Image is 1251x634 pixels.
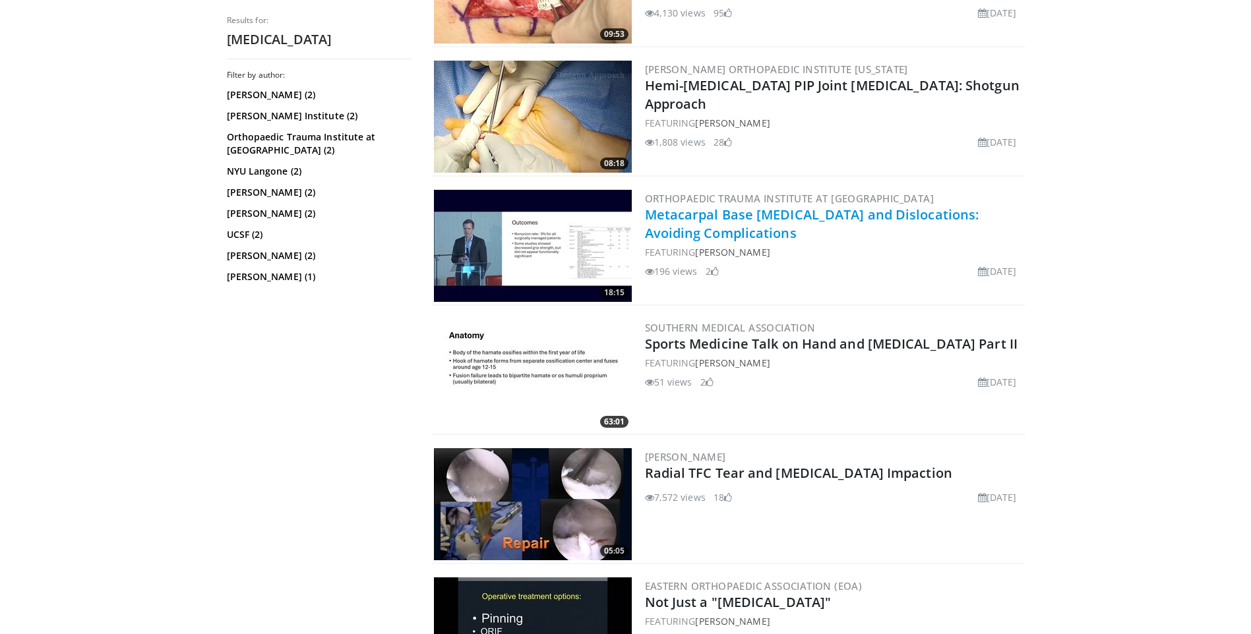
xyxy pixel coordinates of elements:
[434,190,632,302] a: 18:15
[645,321,816,334] a: Southern Medical Association
[434,61,632,173] img: 7efc86f4-fd62-40ab-99f8-8efe27ea93e8.300x170_q85_crop-smart_upscale.jpg
[434,319,632,431] img: fc4ab48b-5625-4ecf-8688-b082f551431f.300x170_q85_crop-smart_upscale.jpg
[645,206,979,242] a: Metacarpal Base [MEDICAL_DATA] and Dislocations: Avoiding Complications
[700,375,714,389] li: 2
[227,186,408,199] a: [PERSON_NAME] (2)
[645,192,934,205] a: Orthopaedic Trauma Institute at [GEOGRAPHIC_DATA]
[227,228,408,241] a: UCSF (2)
[645,63,908,76] a: [PERSON_NAME] Orthopaedic Institute [US_STATE]
[645,593,832,611] a: Not Just a "[MEDICAL_DATA]"
[645,614,1022,628] div: FEATURING
[645,245,1022,259] div: FEATURING
[645,579,863,592] a: Eastern Orthopaedic Association (EOA)
[227,130,408,157] a: Orthopaedic Trauma Institute at [GEOGRAPHIC_DATA] (2)
[645,450,726,463] a: [PERSON_NAME]
[227,31,412,48] h2: [MEDICAL_DATA]
[645,76,1020,113] a: Hemi-[MEDICAL_DATA] PIP Joint [MEDICAL_DATA]: Shotgun Approach
[645,116,1022,130] div: FEATURING
[227,207,408,220] a: [PERSON_NAME] (2)
[645,464,952,482] a: Radial TFC Tear and [MEDICAL_DATA] Impaction
[600,158,628,169] span: 08:18
[695,246,770,258] a: [PERSON_NAME]
[978,375,1017,389] li: [DATE]
[227,88,408,101] a: [PERSON_NAME] (2)
[645,375,692,389] li: 51 views
[434,61,632,173] a: 08:18
[227,15,412,26] p: Results for:
[645,356,1022,370] div: FEATURING
[227,270,408,283] a: [PERSON_NAME] (1)
[434,448,632,560] a: 05:05
[227,249,408,262] a: [PERSON_NAME] (2)
[600,28,628,40] span: 09:53
[645,335,1018,353] a: Sports Medicine Talk on Hand and [MEDICAL_DATA] Part II
[978,135,1017,149] li: [DATE]
[978,264,1017,278] li: [DATE]
[645,490,706,504] li: 7,572 views
[227,70,412,80] h3: Filter by author:
[227,165,408,178] a: NYU Langone (2)
[645,135,706,149] li: 1,808 views
[600,287,628,299] span: 18:15
[695,357,770,369] a: [PERSON_NAME]
[714,6,732,20] li: 95
[978,490,1017,504] li: [DATE]
[978,6,1017,20] li: [DATE]
[600,545,628,557] span: 05:05
[600,416,628,428] span: 63:01
[434,448,632,560] img: b7c0ed47-2112-40d6-bf60-9a0c11b62083.300x170_q85_crop-smart_upscale.jpg
[695,117,770,129] a: [PERSON_NAME]
[714,135,732,149] li: 28
[695,615,770,627] a: [PERSON_NAME]
[714,490,732,504] li: 18
[227,109,408,123] a: [PERSON_NAME] Institute (2)
[645,6,706,20] li: 4,130 views
[434,319,632,431] a: 63:01
[645,264,698,278] li: 196 views
[434,190,632,302] img: 7edf8c0b-9ff0-4f21-b1a8-e83b9a96798a.300x170_q85_crop-smart_upscale.jpg
[706,264,719,278] li: 2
